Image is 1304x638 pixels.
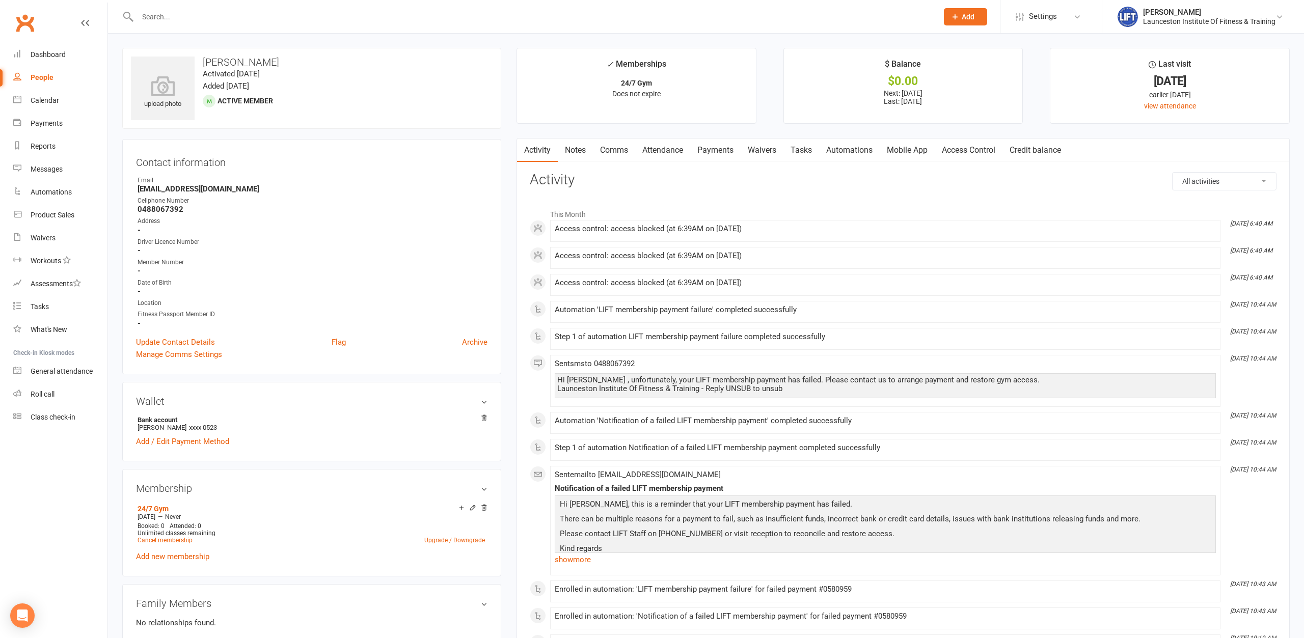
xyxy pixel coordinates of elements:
a: Product Sales [13,204,107,227]
a: People [13,66,107,89]
a: Tasks [13,295,107,318]
i: [DATE] 10:44 AM [1230,439,1276,446]
i: [DATE] 10:44 AM [1230,412,1276,419]
div: Location [138,298,487,308]
div: Step 1 of automation Notification of a failed LIFT membership payment completed successfully [555,443,1216,452]
a: General attendance kiosk mode [13,360,107,383]
div: Payments [31,119,63,127]
a: Mobile App [880,138,935,162]
i: [DATE] 6:40 AM [1230,220,1272,227]
div: Automation 'LIFT membership payment failure' completed successfully [555,306,1216,314]
button: Add [944,8,987,25]
div: Dashboard [31,50,66,59]
div: Notification of a failed LIFT membership payment [555,484,1216,493]
strong: - [138,287,487,296]
a: 24/7 Gym [138,505,169,513]
p: Please contact LIFT Staff on [PHONE_NUMBER] or visit reception to reconcile and restore access. [557,528,1213,542]
a: Payments [690,138,741,162]
a: Attendance [635,138,690,162]
a: Payments [13,112,107,135]
div: [DATE] [1059,76,1280,87]
a: Flag [332,336,346,348]
div: Class check-in [31,413,75,421]
div: Assessments [31,280,81,288]
a: Comms [593,138,635,162]
a: Tasks [783,138,819,162]
div: Product Sales [31,211,74,219]
i: [DATE] 10:44 AM [1230,355,1276,362]
a: Add / Edit Payment Method [136,435,229,448]
a: What's New [13,318,107,341]
span: Sent sms to 0488067392 [555,359,635,368]
strong: - [138,226,487,235]
div: Automation 'Notification of a failed LIFT membership payment' completed successfully [555,417,1216,425]
div: earlier [DATE] [1059,89,1280,100]
p: No relationships found. [136,617,487,629]
a: Waivers [741,138,783,162]
div: Access control: access blocked (at 6:39AM on [DATE]) [555,279,1216,287]
div: Messages [31,165,63,173]
h3: Activity [530,172,1276,188]
h3: Family Members [136,598,487,609]
div: Access control: access blocked (at 6:39AM on [DATE]) [555,225,1216,233]
a: Activity [517,138,558,162]
a: show more [555,552,1216,567]
p: There can be multiple reasons for a payment to fail, such as insufficient funds, incorrect bank o... [557,513,1213,528]
li: [PERSON_NAME] [136,414,487,433]
div: Email [138,176,487,185]
div: — [135,513,487,521]
div: What's New [31,325,67,334]
a: Update Contact Details [136,336,215,348]
span: Settings [1029,5,1057,28]
i: [DATE] 6:40 AM [1230,274,1272,281]
div: Open Intercom Messenger [10,603,35,628]
i: [DATE] 10:44 AM [1230,328,1276,335]
li: This Month [530,204,1276,220]
div: General attendance [31,367,93,375]
a: Roll call [13,383,107,406]
div: Hi [PERSON_NAME] , unfortunately, your LIFT membership payment has failed. Please contact us to a... [557,376,1213,393]
a: Notes [558,138,593,162]
a: Reports [13,135,107,158]
span: Sent email to [EMAIL_ADDRESS][DOMAIN_NAME] [555,470,721,479]
div: $ Balance [885,58,921,76]
strong: [EMAIL_ADDRESS][DOMAIN_NAME] [138,184,487,193]
strong: - [138,266,487,275]
i: [DATE] 10:44 AM [1230,301,1276,308]
a: Assessments [13,272,107,295]
div: Enrolled in automation: 'Notification of a failed LIFT membership payment' for failed payment #05... [555,612,1216,621]
div: Memberships [607,58,666,76]
a: Access Control [935,138,1002,162]
strong: 24/7 Gym [621,79,652,87]
div: Date of Birth [138,278,487,288]
a: Manage Comms Settings [136,348,222,360]
div: People [31,73,53,81]
div: Driver Licence Number [138,237,487,247]
p: Kind regards [557,542,1213,557]
div: Step 1 of automation LIFT membership payment failure completed successfully [555,332,1216,341]
span: Never [165,513,181,520]
div: Calendar [31,96,59,104]
strong: Bank account [138,416,482,424]
a: Waivers [13,227,107,249]
a: Archive [462,336,487,348]
strong: - [138,319,487,328]
a: Upgrade / Downgrade [424,537,485,544]
div: Roll call [31,390,55,398]
h3: [PERSON_NAME] [131,57,493,68]
div: Address [138,216,487,226]
a: Workouts [13,249,107,272]
a: Class kiosk mode [13,406,107,429]
h3: Membership [136,483,487,494]
div: Fitness Passport Member ID [138,310,487,319]
i: ✓ [607,60,613,69]
div: [PERSON_NAME] [1143,8,1275,17]
span: Active member [218,97,273,105]
a: Clubworx [12,10,38,36]
span: [DATE] [138,513,155,520]
img: thumb_image1711312309.png [1118,7,1138,27]
input: Search... [134,10,931,24]
div: Automations [31,188,72,196]
span: Does not expire [612,90,661,98]
span: Booked: 0 [138,522,165,530]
